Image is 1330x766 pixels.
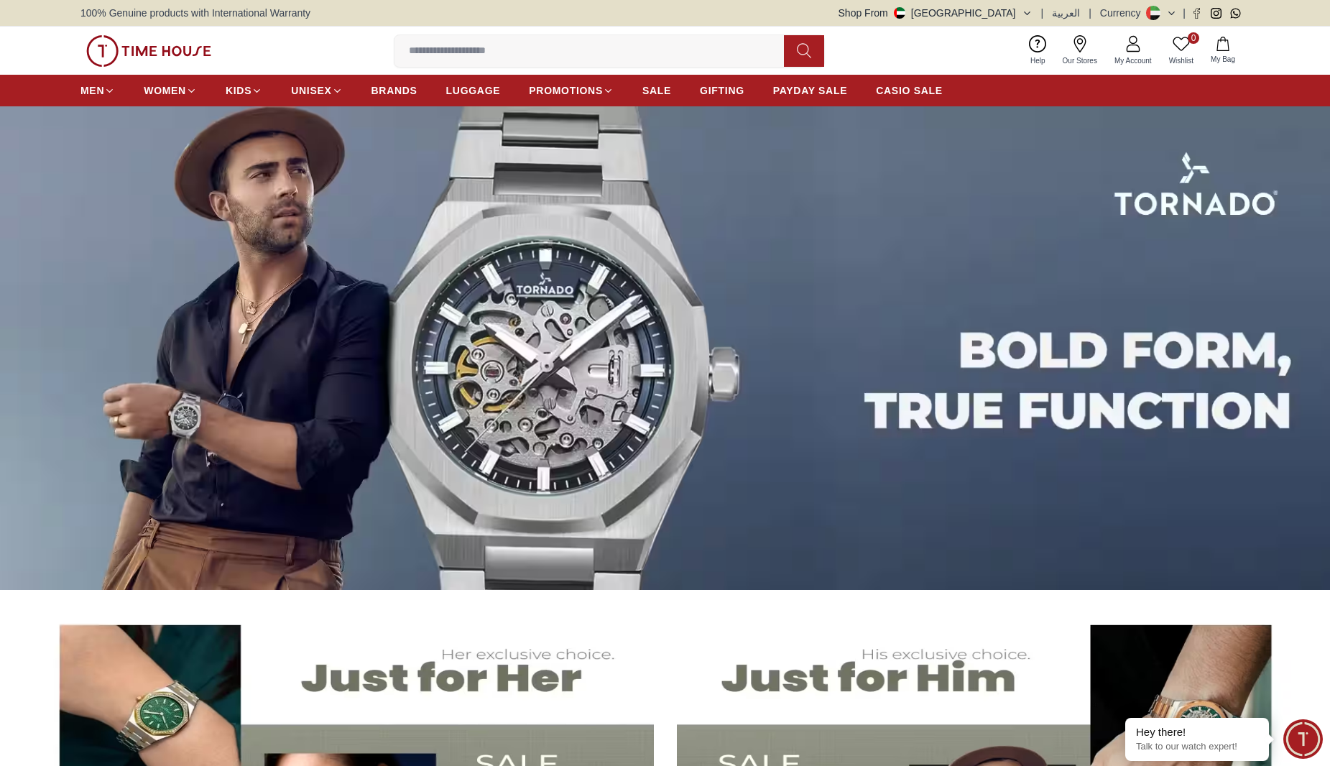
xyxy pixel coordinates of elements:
[529,78,614,103] a: PROMOTIONS
[894,7,905,19] img: United Arab Emirates
[1100,6,1147,20] div: Currency
[144,78,197,103] a: WOMEN
[1109,55,1158,66] span: My Account
[876,83,943,98] span: CASIO SALE
[876,78,943,103] a: CASIO SALE
[1191,8,1202,19] a: Facebook
[773,78,847,103] a: PAYDAY SALE
[291,83,331,98] span: UNISEX
[144,83,186,98] span: WOMEN
[1183,6,1186,20] span: |
[1041,6,1044,20] span: |
[1136,741,1258,753] p: Talk to our watch expert!
[1160,32,1202,69] a: 0Wishlist
[1136,725,1258,739] div: Hey there!
[371,78,417,103] a: BRANDS
[1054,32,1106,69] a: Our Stores
[1211,8,1222,19] a: Instagram
[80,83,104,98] span: MEN
[1188,32,1199,44] span: 0
[1230,8,1241,19] a: Whatsapp
[700,78,744,103] a: GIFTING
[371,83,417,98] span: BRANDS
[1025,55,1051,66] span: Help
[86,35,211,67] img: ...
[700,83,744,98] span: GIFTING
[226,78,262,103] a: KIDS
[1022,32,1054,69] a: Help
[1052,6,1080,20] button: العربية
[446,83,501,98] span: LUGGAGE
[80,78,115,103] a: MEN
[1089,6,1091,20] span: |
[642,78,671,103] a: SALE
[1202,34,1244,68] button: My Bag
[446,78,501,103] a: LUGGAGE
[839,6,1033,20] button: Shop From[GEOGRAPHIC_DATA]
[773,83,847,98] span: PAYDAY SALE
[1283,719,1323,759] div: Chat Widget
[291,78,342,103] a: UNISEX
[642,83,671,98] span: SALE
[1057,55,1103,66] span: Our Stores
[529,83,603,98] span: PROMOTIONS
[80,6,310,20] span: 100% Genuine products with International Warranty
[1163,55,1199,66] span: Wishlist
[226,83,251,98] span: KIDS
[1205,54,1241,65] span: My Bag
